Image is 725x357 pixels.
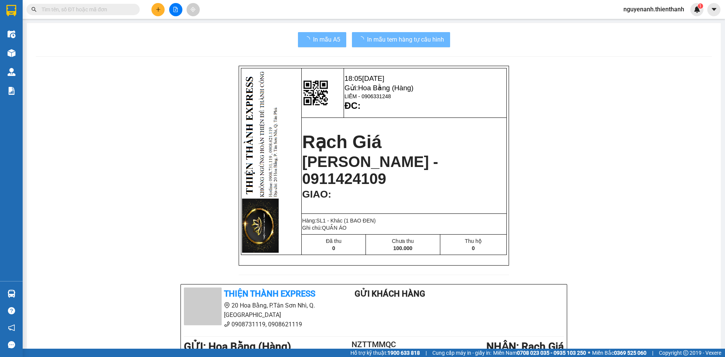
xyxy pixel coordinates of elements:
[169,3,182,16] button: file-add
[302,153,438,187] span: [PERSON_NAME] - 0911424109
[187,3,200,16] button: aim
[8,49,15,57] img: warehouse-icon
[393,245,412,251] span: 100.000
[426,349,427,357] span: |
[652,349,653,357] span: |
[392,238,414,244] span: Chưa thu
[313,35,340,44] span: In mẫu A5
[173,7,178,12] span: file-add
[387,350,420,356] strong: 1900 633 818
[588,351,590,354] span: ⚪️
[326,238,341,244] span: Đã thu
[184,340,291,353] b: GỬI : Hoa Bằng (Hàng)
[303,80,328,105] img: qr-code
[242,69,281,254] img: HFRrbPx.png
[614,350,646,356] strong: 0369 525 060
[302,132,381,152] span: Rạch Giá
[711,6,717,13] span: caret-down
[8,324,15,331] span: notification
[486,340,564,353] b: NHẬN : Rạch Giá
[8,30,15,38] img: warehouse-icon
[42,5,131,14] input: Tìm tên, số ĐT hoặc mã đơn
[344,100,361,111] strong: ĐC:
[31,7,37,12] span: search
[367,35,444,44] span: In mẫu tem hàng tự cấu hình
[224,321,230,327] span: phone
[355,289,425,298] b: Gửi khách hàng
[8,307,15,314] span: question-circle
[184,320,324,329] li: 0908731119, 0908621119
[707,3,720,16] button: caret-down
[224,302,230,308] span: environment
[493,349,586,357] span: Miền Nam
[332,245,335,251] span: 0
[694,6,700,13] img: icon-new-feature
[517,350,586,356] strong: 0708 023 035 - 0935 103 250
[304,36,313,42] span: loading
[184,301,324,320] li: 20 Hoa Bằng, P.Tân Sơn Nhì, Q. [GEOGRAPHIC_DATA]
[323,218,376,224] span: 1 - Khác (1 BAO ĐEN)
[8,68,15,76] img: warehouse-icon
[151,3,165,16] button: plus
[350,349,420,357] span: Hỗ trợ kỹ thuật:
[8,87,15,95] img: solution-icon
[328,189,331,200] span: :
[156,7,161,12] span: plus
[358,36,367,42] span: loading
[224,289,315,298] b: Thiện Thành Express
[344,84,413,92] span: Gửi:
[465,238,482,244] span: Thu hộ
[358,84,413,92] span: Hoa Bằng (Hàng)
[302,225,346,231] span: Ghi chú:
[592,349,646,357] span: Miền Bắc
[302,189,328,200] span: GIAO
[698,3,703,9] sup: 1
[6,5,16,16] img: logo-vxr
[8,290,15,298] img: warehouse-icon
[362,74,384,82] span: [DATE]
[617,5,690,14] span: nguyenanh.thienthanh
[683,350,688,355] span: copyright
[298,32,346,47] button: In mẫu A5
[699,3,702,9] span: 1
[352,32,450,47] button: In mẫu tem hàng tự cấu hình
[342,338,406,351] h2: NZTTMMQC
[472,245,475,251] span: 0
[302,218,376,224] span: Hàng:SL
[8,341,15,348] span: message
[344,93,391,99] span: LIÊM - 0906331248
[190,7,196,12] span: aim
[432,349,491,357] span: Cung cấp máy in - giấy in:
[322,225,346,231] span: QUẦN ÁO
[344,74,384,82] span: 18:05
